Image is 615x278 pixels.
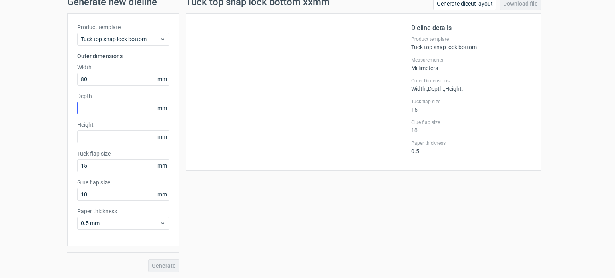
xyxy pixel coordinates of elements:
label: Tuck flap size [77,150,169,158]
div: 15 [411,98,531,113]
label: Glue flap size [77,178,169,186]
span: Tuck top snap lock bottom [81,35,160,43]
label: Paper thickness [77,207,169,215]
div: 10 [411,119,531,134]
div: 0.5 [411,140,531,154]
label: Product template [77,23,169,31]
label: Product template [411,36,531,42]
span: mm [155,73,169,85]
span: mm [155,188,169,200]
label: Tuck flap size [411,98,531,105]
span: Width : [411,86,427,92]
label: Depth [77,92,169,100]
label: Outer Dimensions [411,78,531,84]
span: mm [155,102,169,114]
label: Glue flap size [411,119,531,126]
div: Tuck top snap lock bottom [411,36,531,50]
span: , Depth : [427,86,444,92]
span: mm [155,160,169,172]
span: 0.5 mm [81,219,160,227]
span: , Height : [444,86,463,92]
h2: Dieline details [411,23,531,33]
div: Millimeters [411,57,531,71]
label: Width [77,63,169,71]
label: Paper thickness [411,140,531,146]
label: Measurements [411,57,531,63]
label: Height [77,121,169,129]
h3: Outer dimensions [77,52,169,60]
span: mm [155,131,169,143]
